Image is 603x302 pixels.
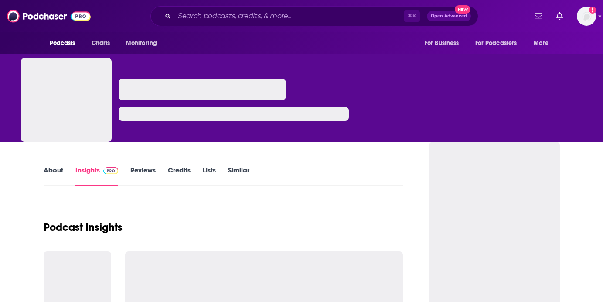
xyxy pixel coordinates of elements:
[455,5,470,14] span: New
[425,37,459,49] span: For Business
[577,7,596,26] span: Logged in as SolComms
[86,35,116,51] a: Charts
[103,167,119,174] img: Podchaser Pro
[534,37,548,49] span: More
[44,166,63,186] a: About
[470,35,530,51] button: open menu
[126,37,157,49] span: Monitoring
[577,7,596,26] button: Show profile menu
[577,7,596,26] img: User Profile
[92,37,110,49] span: Charts
[7,8,91,24] img: Podchaser - Follow, Share and Rate Podcasts
[203,166,216,186] a: Lists
[174,9,404,23] input: Search podcasts, credits, & more...
[228,166,249,186] a: Similar
[120,35,168,51] button: open menu
[404,10,420,22] span: ⌘ K
[50,37,75,49] span: Podcasts
[168,166,191,186] a: Credits
[528,35,559,51] button: open menu
[475,37,517,49] span: For Podcasters
[44,35,87,51] button: open menu
[431,14,467,18] span: Open Advanced
[531,9,546,24] a: Show notifications dropdown
[427,11,471,21] button: Open AdvancedNew
[553,9,566,24] a: Show notifications dropdown
[44,221,123,234] h1: Podcast Insights
[75,166,119,186] a: InsightsPodchaser Pro
[150,6,478,26] div: Search podcasts, credits, & more...
[419,35,470,51] button: open menu
[589,7,596,14] svg: Add a profile image
[130,166,156,186] a: Reviews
